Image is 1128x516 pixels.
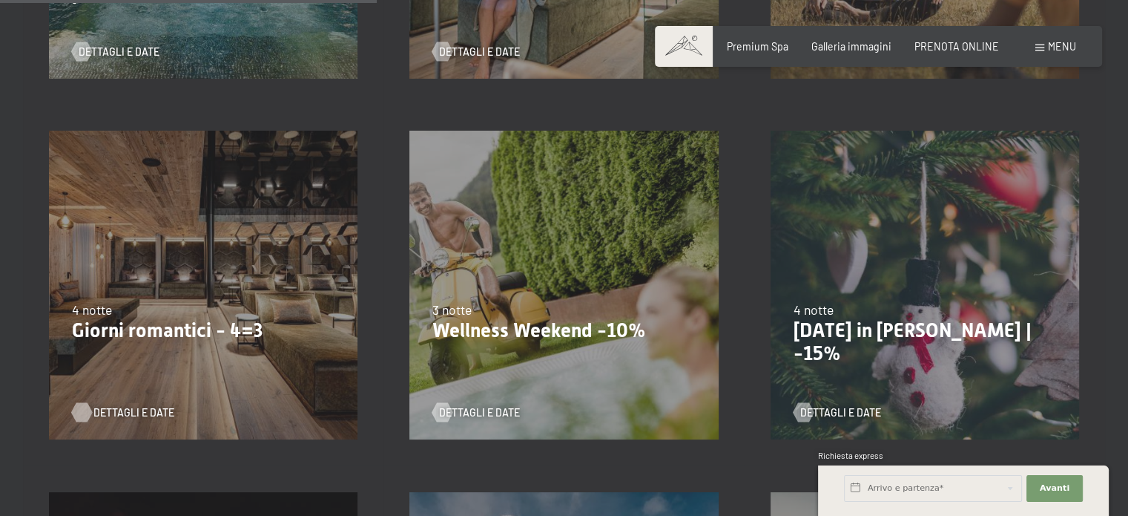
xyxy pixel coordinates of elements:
[1026,475,1083,502] button: Avanti
[72,301,112,318] span: 4 notte
[1048,40,1076,53] span: Menu
[439,45,520,59] span: Dettagli e Date
[794,405,881,420] a: Dettagli e Date
[1040,483,1069,494] span: Avanti
[914,40,999,53] a: PRENOTA ONLINE
[93,405,174,420] span: Dettagli e Date
[72,405,159,420] a: Dettagli e Date
[72,45,159,59] a: Dettagli e Date
[439,405,520,420] span: Dettagli e Date
[727,40,788,53] a: Premium Spa
[79,45,159,59] span: Dettagli e Date
[432,301,472,318] span: 3 notte
[800,405,881,420] span: Dettagli e Date
[432,319,695,343] p: Wellness Weekend -10%
[72,319,334,343] p: Giorni romantici - 4=3
[818,451,883,460] span: Richiesta express
[811,40,891,53] a: Galleria immagini
[794,319,1056,366] p: [DATE] in [PERSON_NAME] | -15%
[432,45,520,59] a: Dettagli e Date
[794,301,834,318] span: 4 notte
[432,405,520,420] a: Dettagli e Date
